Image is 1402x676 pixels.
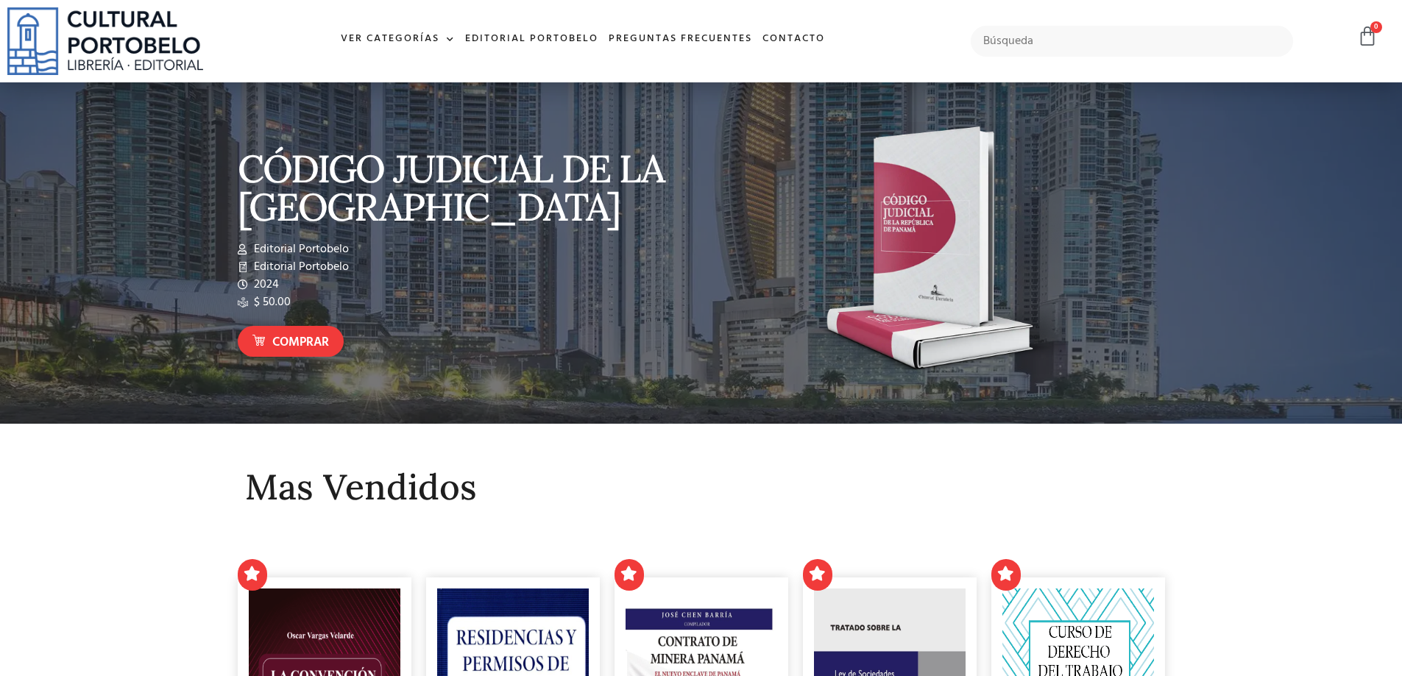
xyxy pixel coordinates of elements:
[250,258,349,276] span: Editorial Portobelo
[336,24,460,55] a: Ver Categorías
[250,276,279,293] span: 2024
[250,241,349,258] span: Editorial Portobelo
[272,333,329,352] span: Comprar
[238,326,344,357] a: Comprar
[1370,21,1382,33] span: 0
[460,24,603,55] a: Editorial Portobelo
[757,24,830,55] a: Contacto
[245,468,1158,507] h2: Mas Vendidos
[971,26,1294,57] input: Búsqueda
[603,24,757,55] a: Preguntas frecuentes
[238,149,694,226] p: CÓDIGO JUDICIAL DE LA [GEOGRAPHIC_DATA]
[250,293,291,311] span: $ 50.00
[1357,26,1378,47] a: 0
